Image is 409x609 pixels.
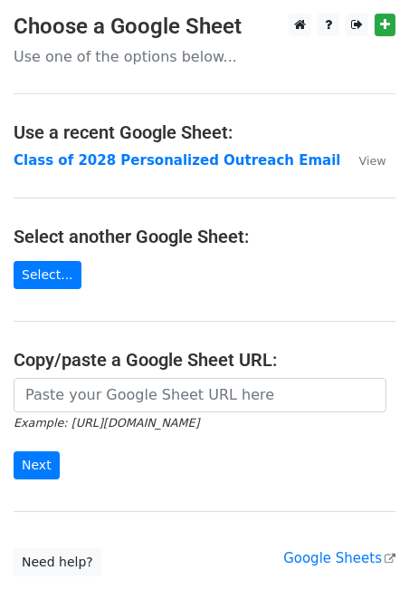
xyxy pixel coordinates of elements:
[14,14,395,40] h3: Choose a Google Sheet
[14,548,101,576] a: Need help?
[14,451,60,479] input: Next
[14,47,395,66] p: Use one of the options below...
[341,152,386,169] a: View
[14,261,81,289] a: Select...
[14,378,386,412] input: Paste your Google Sheet URL here
[14,226,395,247] h4: Select another Google Sheet:
[14,416,199,430] small: Example: [URL][DOMAIN_NAME]
[14,152,341,169] a: Class of 2028 Personalized Outreach Email
[14,349,395,371] h4: Copy/paste a Google Sheet URL:
[14,121,395,143] h4: Use a recent Google Sheet:
[283,550,395,566] a: Google Sheets
[359,154,386,168] small: View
